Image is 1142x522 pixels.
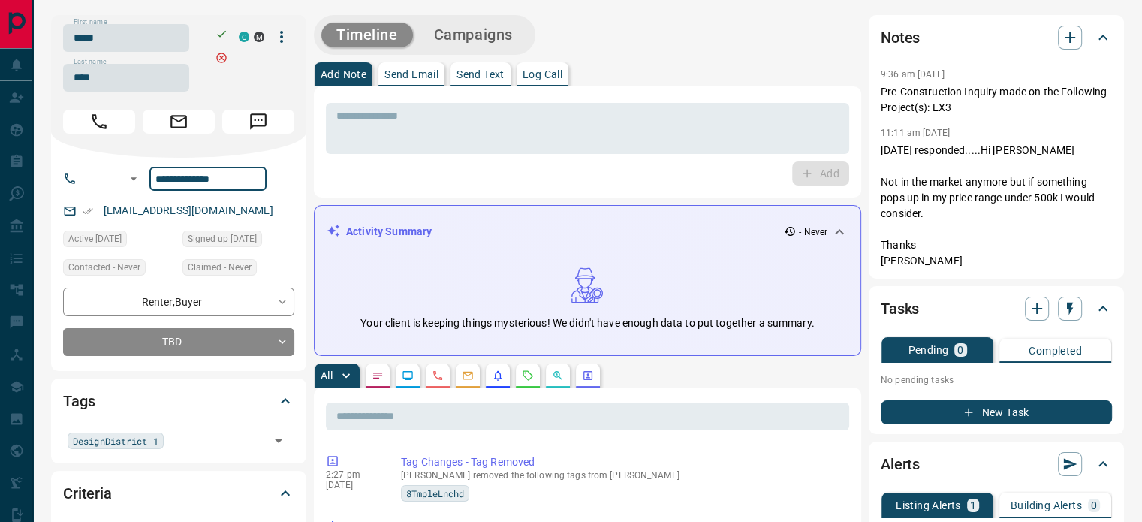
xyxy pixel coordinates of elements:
[372,370,384,382] svg: Notes
[419,23,528,47] button: Campaigns
[881,446,1112,482] div: Alerts
[881,369,1112,391] p: No pending tasks
[1011,500,1082,511] p: Building Alerts
[970,500,976,511] p: 1
[402,370,414,382] svg: Lead Browsing Activity
[321,23,413,47] button: Timeline
[957,345,963,355] p: 0
[523,69,562,80] p: Log Call
[63,110,135,134] span: Call
[401,470,843,481] p: [PERSON_NAME] removed the following tags from [PERSON_NAME]
[326,480,378,490] p: [DATE]
[492,370,504,382] svg: Listing Alerts
[83,206,93,216] svg: Email Verified
[63,481,112,505] h2: Criteria
[881,400,1112,424] button: New Task
[63,475,294,511] div: Criteria
[63,288,294,315] div: Renter , Buyer
[321,69,366,80] p: Add Note
[188,260,252,275] span: Claimed - Never
[63,383,294,419] div: Tags
[582,370,594,382] svg: Agent Actions
[63,389,95,413] h2: Tags
[881,26,920,50] h2: Notes
[799,225,827,239] p: - Never
[254,32,264,42] div: mrloft.ca
[881,128,950,138] p: 11:11 am [DATE]
[522,370,534,382] svg: Requests
[401,454,843,470] p: Tag Changes - Tag Removed
[321,370,333,381] p: All
[222,110,294,134] span: Message
[68,260,140,275] span: Contacted - Never
[188,231,257,246] span: Signed up [DATE]
[908,345,948,355] p: Pending
[456,69,505,80] p: Send Text
[881,297,919,321] h2: Tasks
[552,370,564,382] svg: Opportunities
[1091,500,1097,511] p: 0
[327,218,848,246] div: Activity Summary- Never
[881,291,1112,327] div: Tasks
[239,32,249,42] div: condos.ca
[881,20,1112,56] div: Notes
[74,17,107,27] label: First name
[462,370,474,382] svg: Emails
[896,500,961,511] p: Listing Alerts
[63,328,294,356] div: TBD
[346,224,432,240] p: Activity Summary
[360,315,814,331] p: Your client is keeping things mysterious! We didn't have enough data to put together a summary.
[268,430,289,451] button: Open
[182,231,294,252] div: Fri Jun 03 2011
[63,231,175,252] div: Thu Jun 23 2022
[143,110,215,134] span: Email
[1029,345,1082,356] p: Completed
[326,469,378,480] p: 2:27 pm
[68,231,122,246] span: Active [DATE]
[881,452,920,476] h2: Alerts
[406,486,464,501] span: 8TmpleLnchd
[881,69,945,80] p: 9:36 am [DATE]
[74,57,107,67] label: Last name
[384,69,438,80] p: Send Email
[104,204,273,216] a: [EMAIL_ADDRESS][DOMAIN_NAME]
[881,84,1112,116] p: Pre-Construction Inquiry made on the Following Project(s): EX3
[125,170,143,188] button: Open
[432,370,444,382] svg: Calls
[73,433,158,448] span: DesignDistrict_1
[881,143,1112,269] p: [DATE] responded.....Hi [PERSON_NAME] Not in the market anymore but if something pops up in my pr...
